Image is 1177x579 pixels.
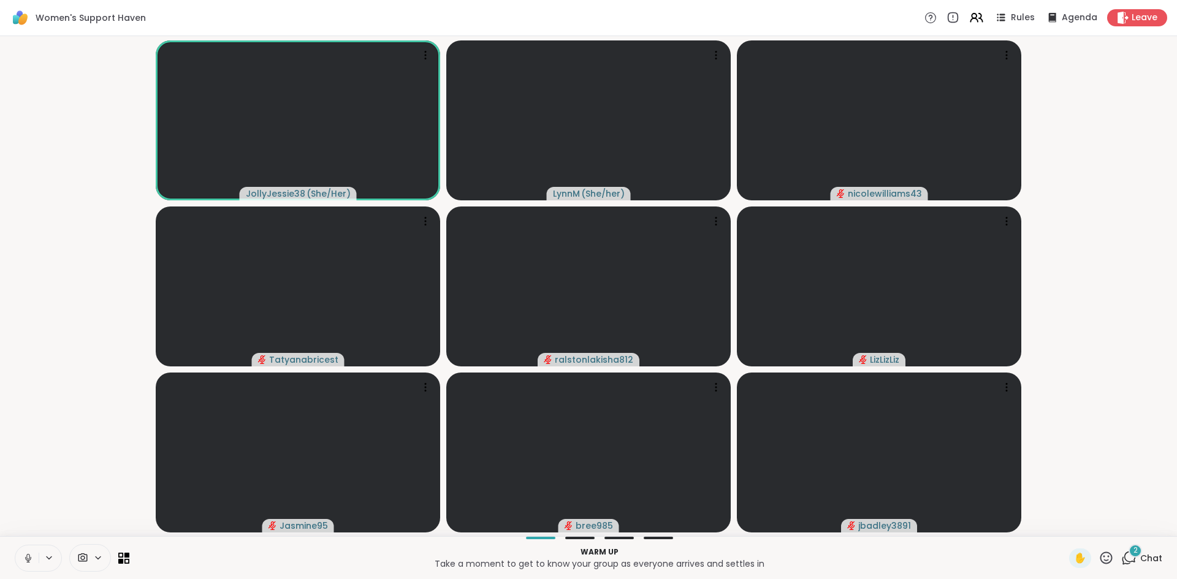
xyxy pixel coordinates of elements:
[576,520,613,532] span: bree985
[581,187,625,200] span: ( She/her )
[280,520,328,532] span: Jasmine95
[1133,545,1138,556] span: 2
[837,189,845,198] span: audio-muted
[1140,552,1162,564] span: Chat
[269,354,338,366] span: Tatyanabricest
[1011,12,1035,24] span: Rules
[36,12,146,24] span: Women's Support Haven
[137,547,1062,558] p: Warm up
[553,187,580,200] span: LynnM
[269,521,277,530] span: audio-muted
[1074,551,1086,566] span: ✋
[555,354,633,366] span: ralstonlakisha812
[859,355,867,364] span: audio-muted
[858,520,911,532] span: jbadley3891
[848,187,922,200] span: nicolewilliams43
[246,187,305,200] span: JollyJessie38
[307,187,351,200] span: ( She/Her )
[870,354,899,366] span: LizLizLiz
[10,7,31,28] img: ShareWell Logomark
[258,355,267,364] span: audio-muted
[847,521,856,530] span: audio-muted
[1062,12,1097,24] span: Agenda
[565,521,573,530] span: audio-muted
[137,558,1062,570] p: Take a moment to get to know your group as everyone arrives and settles in
[544,355,552,364] span: audio-muted
[1132,12,1157,24] span: Leave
